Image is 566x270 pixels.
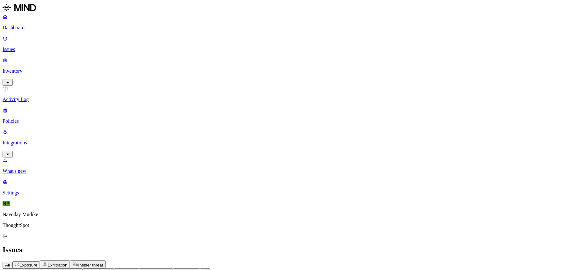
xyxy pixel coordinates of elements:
[5,263,10,267] span: All
[3,25,563,31] p: Dashboard
[3,97,563,102] p: Activity Log
[3,68,563,74] p: Inventory
[3,86,563,102] a: Activity Log
[3,179,563,196] a: Settings
[3,107,563,124] a: Policies
[3,3,36,13] img: MIND
[3,47,563,52] p: Issues
[48,263,67,267] span: Exfiltration
[3,140,563,146] p: Integrations
[3,36,563,52] a: Issues
[3,168,563,174] p: What's new
[3,14,563,31] a: Dashboard
[78,263,103,267] span: Insider threat
[3,118,563,124] p: Policies
[3,157,563,174] a: What's new
[3,223,563,228] p: ThoughtSpot
[3,201,10,206] span: NA
[3,245,563,254] h2: Issues
[3,190,563,196] p: Settings
[3,57,563,85] a: Inventory
[3,3,563,14] a: MIND
[19,263,37,267] span: Exposure
[3,129,563,157] a: Integrations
